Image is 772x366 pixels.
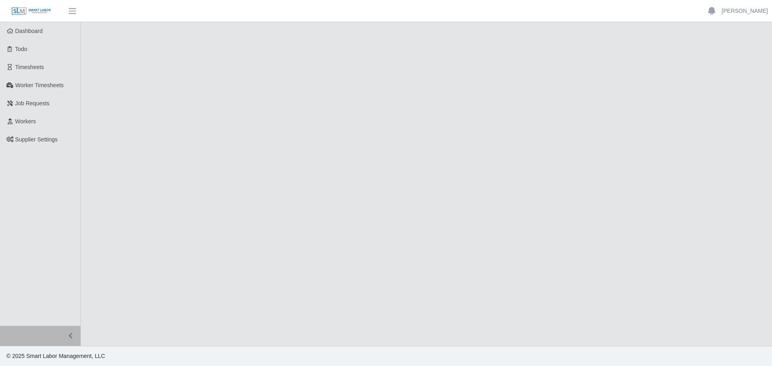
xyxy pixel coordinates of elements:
[11,7,51,16] img: SLM Logo
[15,100,50,106] span: Job Requests
[15,46,27,52] span: Todo
[15,64,44,70] span: Timesheets
[15,82,64,88] span: Worker Timesheets
[15,136,58,143] span: Supplier Settings
[722,7,768,15] a: [PERSON_NAME]
[15,28,43,34] span: Dashboard
[6,353,105,359] span: © 2025 Smart Labor Management, LLC
[15,118,36,125] span: Workers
